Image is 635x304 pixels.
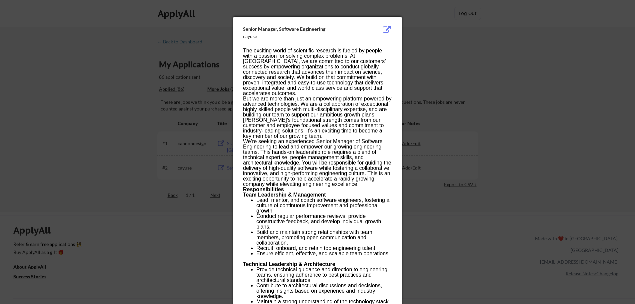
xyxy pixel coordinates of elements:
[243,96,392,139] span: But we are more than just an empowering platform powered by advanced technologies. We are a colla...
[243,261,335,267] strong: Technical Leadership & Architecture
[243,26,358,32] div: Senior Manager, Software Engineering
[256,267,392,283] li: Provide technical guidance and direction to engineering teams, ensuring adherence to best practic...
[243,192,326,198] strong: Team Leadership & Management
[256,198,392,214] li: Lead, mentor, and coach software engineers, fostering a culture of continuous improvement and pro...
[243,48,386,96] span: The exciting world of scientific research is fueled by people with a passion for solving complex ...
[256,214,392,230] li: Conduct regular performance reviews, provide constructive feedback, and develop individual growth...
[243,139,392,187] p: We’re seeking an experienced Senior Manager of Software Engineering to lead and empower our growi...
[256,283,392,299] li: Contribute to architectural discussions and decisions, offering insights based on experience and ...
[243,187,284,192] strong: Responsibilities
[256,251,392,262] li: Ensure efficient, effective, and scalable team operations.
[256,246,392,251] li: Recruit, onboard, and retain top engineering talent.
[243,33,358,40] div: cayuse
[256,230,392,246] li: Build and maintain strong relationships with team members, promoting open communication and colla...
